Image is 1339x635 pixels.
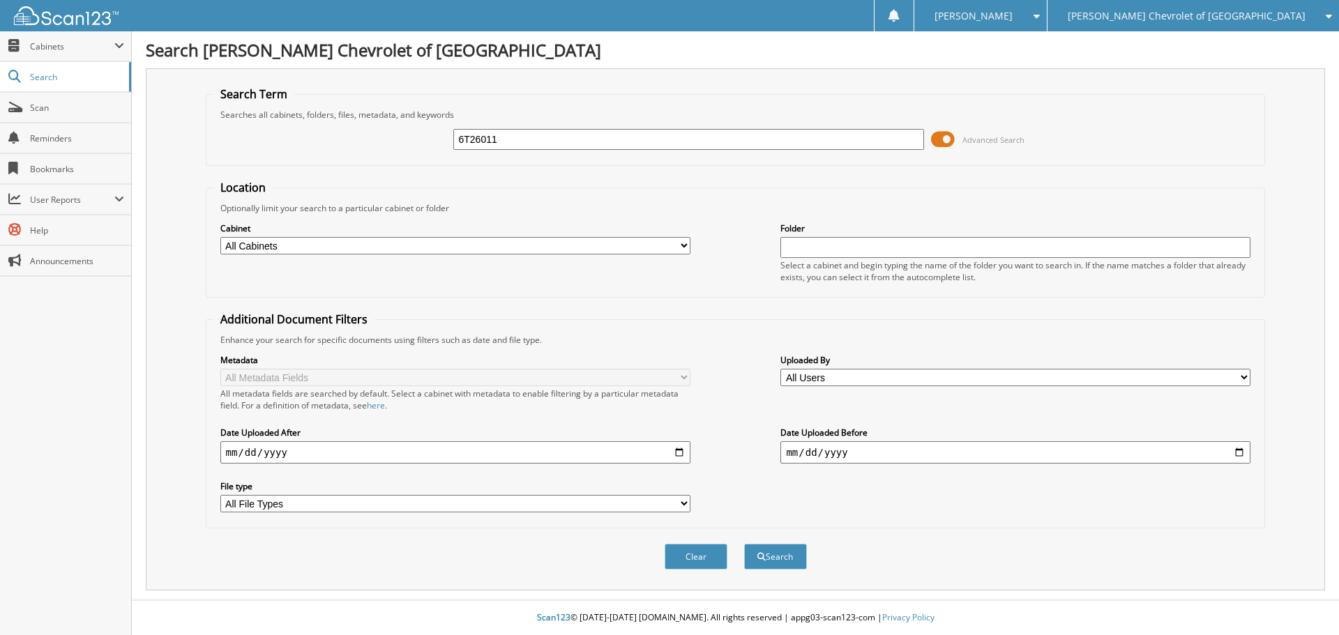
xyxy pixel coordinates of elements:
[935,12,1013,20] span: [PERSON_NAME]
[146,38,1325,61] h1: Search [PERSON_NAME] Chevrolet of [GEOGRAPHIC_DATA]
[367,399,385,411] a: here
[220,388,690,411] div: All metadata fields are searched by default. Select a cabinet with metadata to enable filtering b...
[30,40,114,52] span: Cabinets
[882,611,935,623] a: Privacy Policy
[213,86,294,102] legend: Search Term
[220,480,690,492] label: File type
[780,222,1250,234] label: Folder
[30,163,124,175] span: Bookmarks
[1269,568,1339,635] iframe: Chat Widget
[213,312,375,327] legend: Additional Document Filters
[220,441,690,464] input: start
[213,334,1258,346] div: Enhance your search for specific documents using filters such as date and file type.
[220,222,690,234] label: Cabinet
[780,259,1250,283] div: Select a cabinet and begin typing the name of the folder you want to search in. If the name match...
[14,6,119,25] img: scan123-logo-white.svg
[30,71,122,83] span: Search
[213,202,1258,214] div: Optionally limit your search to a particular cabinet or folder
[744,544,807,569] button: Search
[30,224,124,236] span: Help
[30,132,124,144] span: Reminders
[1068,12,1306,20] span: [PERSON_NAME] Chevrolet of [GEOGRAPHIC_DATA]
[220,427,690,438] label: Date Uploaded After
[30,255,124,267] span: Announcements
[30,194,114,206] span: User Reports
[780,427,1250,438] label: Date Uploaded Before
[780,354,1250,366] label: Uploaded By
[213,109,1258,121] div: Searches all cabinets, folders, files, metadata, and keywords
[537,611,570,623] span: Scan123
[780,441,1250,464] input: end
[665,544,727,569] button: Clear
[962,135,1024,145] span: Advanced Search
[132,601,1339,635] div: © [DATE]-[DATE] [DOMAIN_NAME]. All rights reserved | appg03-scan123-com |
[213,180,273,195] legend: Location
[30,102,124,114] span: Scan
[220,354,690,366] label: Metadata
